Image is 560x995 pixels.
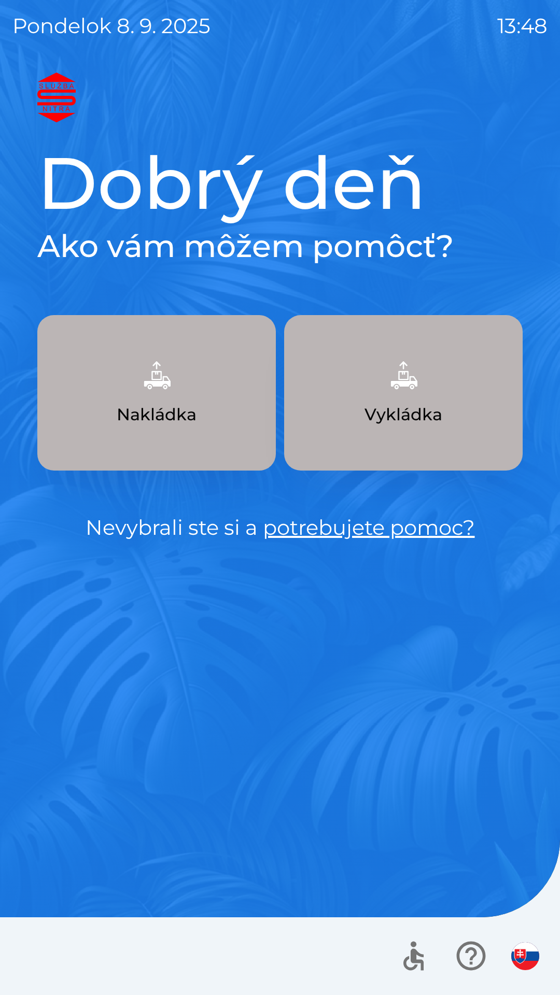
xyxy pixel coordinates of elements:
p: 13:48 [497,10,548,41]
button: Nakládka [37,315,276,471]
h2: Ako vám môžem pomôcť? [37,227,523,265]
p: Vykládka [365,402,442,427]
p: Nakládka [117,402,197,427]
p: pondelok 8. 9. 2025 [12,10,211,41]
button: Vykládka [284,315,523,471]
img: sk flag [511,942,539,970]
a: potrebujete pomoc? [263,515,475,540]
p: Nevybrali ste si a [37,512,523,543]
img: 9957f61b-5a77-4cda-b04a-829d24c9f37e.png [134,352,179,398]
img: 6e47bb1a-0e3d-42fb-b293-4c1d94981b35.png [381,352,426,398]
img: Logo [37,73,523,122]
h1: Dobrý deň [37,139,523,227]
